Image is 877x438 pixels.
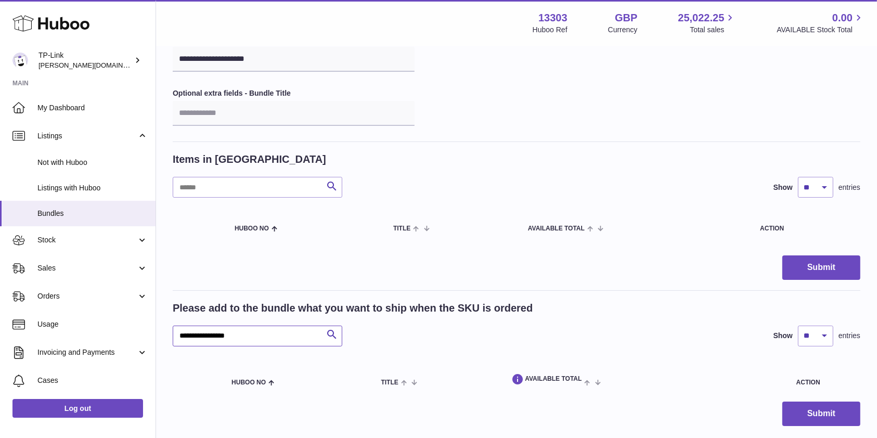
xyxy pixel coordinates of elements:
strong: 13303 [538,11,568,25]
span: Sales [37,263,137,273]
th: Action [756,362,860,396]
span: entries [839,183,860,192]
span: 25,022.25 [678,11,724,25]
span: Title [381,379,398,386]
span: Not with Huboo [37,158,148,168]
button: Submit [782,255,860,280]
div: TP-Link [38,50,132,70]
div: Action [760,225,850,232]
h2: Please add to the bundle what you want to ship when the SKU is ordered [173,301,533,315]
strong: GBP [615,11,637,25]
div: Currency [608,25,638,35]
span: Stock [37,235,137,245]
h2: Items in [GEOGRAPHIC_DATA] [173,152,326,166]
button: Submit [782,402,860,426]
span: Huboo no [235,225,269,232]
span: My Dashboard [37,103,148,113]
span: 0.00 [832,11,853,25]
a: 25,022.25 Total sales [678,11,736,35]
span: Total sales [690,25,736,35]
label: Show [773,331,793,341]
img: susie.li@tp-link.com [12,53,28,68]
span: AVAILABLE Total [508,372,582,386]
span: Bundles [37,209,148,218]
span: entries [839,331,860,341]
span: [PERSON_NAME][DOMAIN_NAME][EMAIL_ADDRESS][DOMAIN_NAME] [38,61,263,69]
span: Cases [37,376,148,385]
label: Optional extra fields - Bundle Title [173,88,415,98]
span: Listings with Huboo [37,183,148,193]
a: 0.00 AVAILABLE Stock Total [777,11,865,35]
span: AVAILABLE Stock Total [777,25,865,35]
span: Usage [37,319,148,329]
span: Orders [37,291,137,301]
span: AVAILABLE Total [528,225,585,232]
label: Show [773,183,793,192]
a: Log out [12,399,143,418]
span: Listings [37,131,137,141]
div: Huboo Ref [533,25,568,35]
span: Invoicing and Payments [37,347,137,357]
span: Title [393,225,410,232]
span: Huboo no [231,379,266,386]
